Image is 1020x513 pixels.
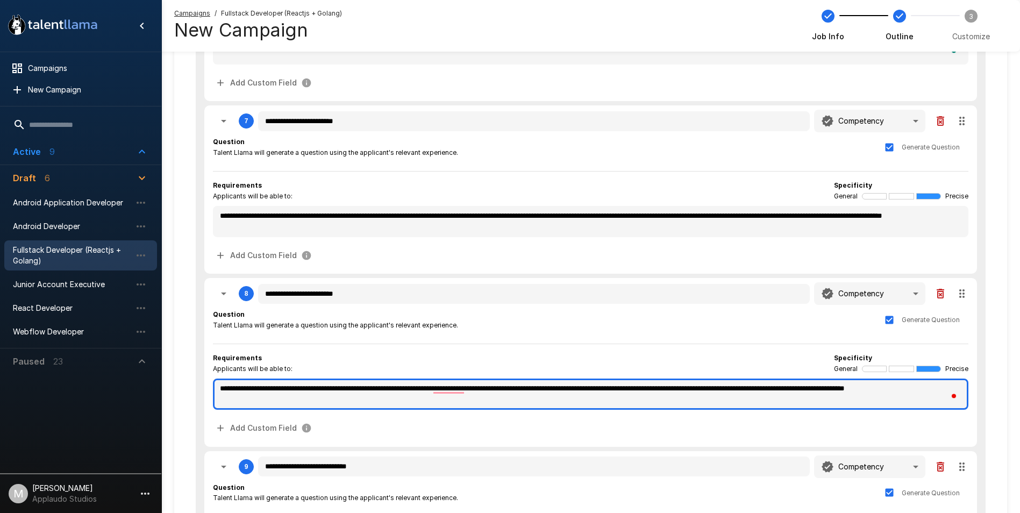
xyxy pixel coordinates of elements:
[213,354,262,362] b: Requirements
[213,379,968,410] textarea: To enrich screen reader interactions, please activate Accessibility in Grammarly extension settings
[886,31,914,42] span: Outline
[902,142,960,153] span: Generate Question
[245,463,248,471] div: 9
[834,181,872,189] b: Specificity
[215,8,217,19] span: /
[952,31,990,42] span: Customize
[838,288,884,299] p: Competency
[213,73,316,93] span: Custom fields allow you to automatically extract specific data from candidate responses.
[213,246,316,266] span: Custom fields allow you to automatically extract specific data from candidate responses.
[213,147,458,158] span: Talent Llama will generate a question using the applicant's relevant experience.
[245,290,248,297] div: 8
[245,117,248,125] div: 7
[213,418,316,438] button: Add Custom Field
[213,138,245,146] b: Question
[838,116,884,126] p: Competency
[213,364,293,374] span: Applicants will be able to:
[174,19,308,41] h4: New Campaign
[969,12,973,20] text: 3
[174,9,210,17] u: Campaigns
[834,354,872,362] b: Specificity
[213,73,316,93] button: Add Custom Field
[204,105,977,274] div: 7QuestionTalent Llama will generate a question using the applicant's relevant experience.Generate...
[221,8,342,19] span: Fullstack Developer (Reactjs + Golang)
[213,483,245,491] b: Question
[213,418,316,438] span: Custom fields allow you to automatically extract specific data from candidate responses.
[812,31,844,42] span: Job Info
[213,191,293,202] span: Applicants will be able to:
[213,320,458,331] span: Talent Llama will generate a question using the applicant's relevant experience.
[834,191,858,202] span: General
[945,364,968,374] span: Precise
[902,488,960,498] span: Generate Question
[834,364,858,374] span: General
[213,246,316,266] button: Add Custom Field
[213,310,245,318] b: Question
[213,181,262,189] b: Requirements
[902,315,960,325] span: Generate Question
[945,191,968,202] span: Precise
[838,461,884,472] p: Competency
[204,278,977,446] div: 8QuestionTalent Llama will generate a question using the applicant's relevant experience.Generate...
[213,493,458,503] span: Talent Llama will generate a question using the applicant's relevant experience.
